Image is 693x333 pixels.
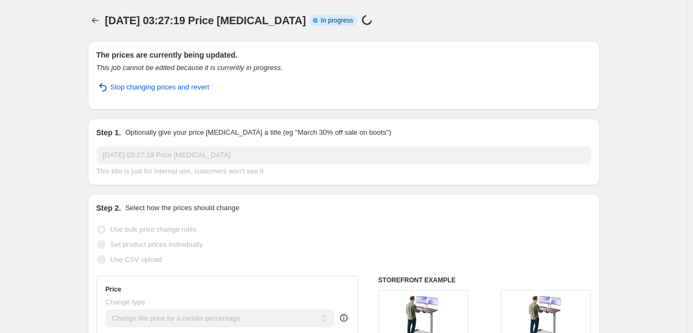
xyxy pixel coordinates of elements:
input: 30% off holiday sale [96,147,591,164]
span: This title is just for internal use, customers won't see it [96,167,264,175]
span: [DATE] 03:27:19 Price [MEDICAL_DATA] [105,15,306,26]
h2: Step 2. [96,203,121,213]
button: Stop changing prices and revert [90,79,216,96]
span: Set product prices individually [110,240,203,248]
button: Price change jobs [88,13,103,28]
span: Stop changing prices and revert [110,82,210,93]
h2: Step 1. [96,127,121,138]
div: help [338,313,349,323]
span: Change type [106,298,145,306]
span: In progress [321,16,353,25]
h3: Price [106,285,121,294]
i: This job cannot be edited because it is currently in progress. [96,64,283,72]
h6: STOREFRONT EXAMPLE [378,276,591,285]
p: Optionally give your price [MEDICAL_DATA] a title (eg "March 30% off sale on boots") [125,127,391,138]
p: Select how the prices should change [125,203,239,213]
h2: The prices are currently being updated. [96,50,591,60]
span: Use bulk price change rules [110,225,197,233]
span: Use CSV upload [110,255,162,263]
